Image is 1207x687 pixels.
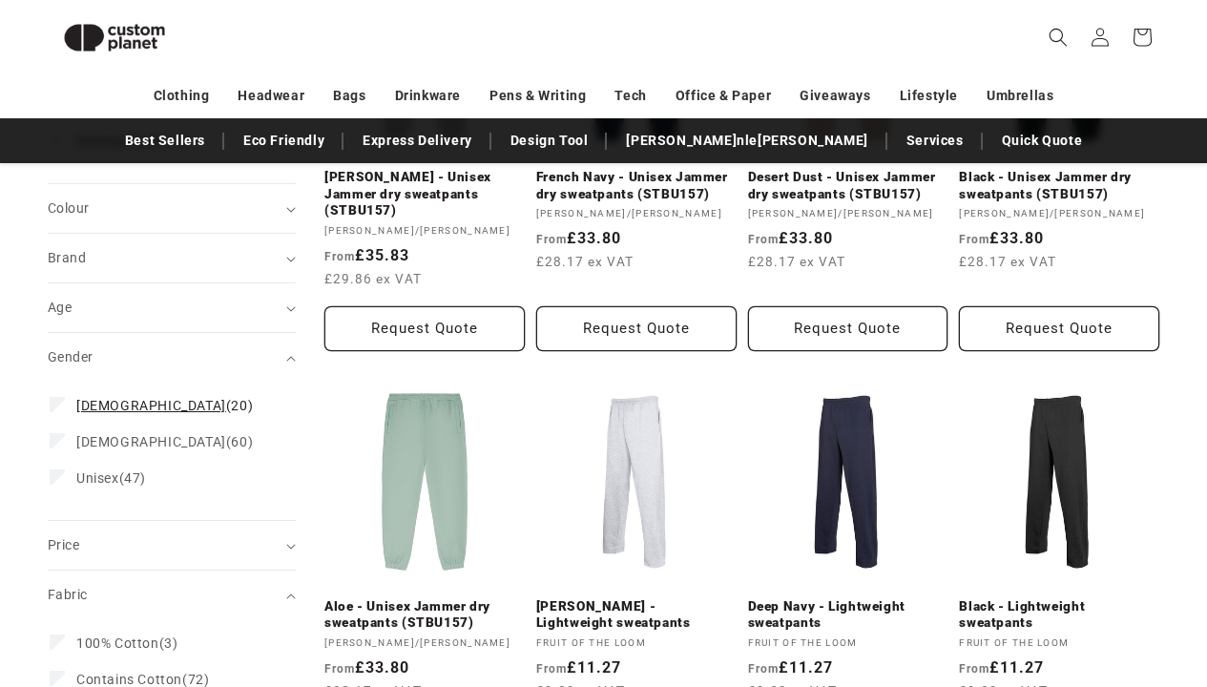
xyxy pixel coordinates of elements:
[76,434,226,449] span: [DEMOGRAPHIC_DATA]
[76,635,177,652] span: (3)
[48,184,296,233] summary: Colour (0 selected)
[959,169,1159,202] a: Black - Unisex Jammer dry sweatpants (STBU157)
[536,598,737,632] a: [PERSON_NAME] - Lightweight sweatpants
[48,250,86,265] span: Brand
[616,124,877,157] a: [PERSON_NAME]nle[PERSON_NAME]
[333,79,365,113] a: Bags
[501,124,598,157] a: Design Tool
[48,300,72,315] span: Age
[48,283,296,332] summary: Age (0 selected)
[76,635,159,651] span: 100% Cotton
[76,397,253,414] span: (20)
[536,306,737,351] button: Request Quote
[48,587,87,602] span: Fabric
[76,433,253,450] span: (60)
[748,598,948,632] a: Deep Navy - Lightweight sweatpants
[48,349,93,364] span: Gender
[324,169,525,219] a: [PERSON_NAME] - Unisex Jammer dry sweatpants (STBU157)
[395,79,461,113] a: Drinkware
[154,79,210,113] a: Clothing
[324,598,525,632] a: Aloe - Unisex Jammer dry sweatpants (STBU157)
[48,333,296,382] summary: Gender (0 selected)
[48,8,181,68] img: Custom Planet
[959,306,1159,351] button: Request Quote
[48,200,89,216] span: Colour
[48,521,296,570] summary: Price
[324,306,525,351] button: Request Quote
[900,79,958,113] a: Lifestyle
[748,306,948,351] button: Request Quote
[489,79,586,113] a: Pens & Writing
[76,469,146,487] span: (47)
[536,169,737,202] a: French Navy - Unisex Jammer dry sweatpants (STBU157)
[238,79,304,113] a: Headwear
[115,124,215,157] a: Best Sellers
[76,672,182,687] span: Contains Cotton
[880,481,1207,687] iframe: Chat Widget
[800,79,870,113] a: Giveaways
[76,470,119,486] span: Unisex
[76,398,226,413] span: [DEMOGRAPHIC_DATA]
[48,234,296,282] summary: Brand (0 selected)
[987,79,1053,113] a: Umbrellas
[48,571,296,619] summary: Fabric (0 selected)
[676,79,771,113] a: Office & Paper
[614,79,646,113] a: Tech
[897,124,973,157] a: Services
[748,169,948,202] a: Desert Dust - Unisex Jammer dry sweatpants (STBU157)
[353,124,482,157] a: Express Delivery
[992,124,1093,157] a: Quick Quote
[234,124,334,157] a: Eco Friendly
[1037,16,1079,58] summary: Search
[48,537,79,552] span: Price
